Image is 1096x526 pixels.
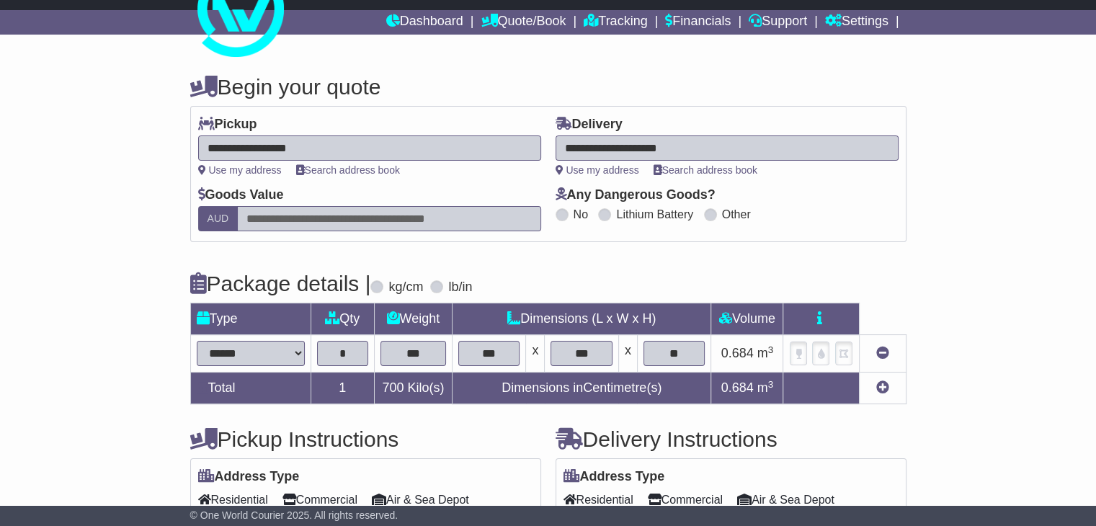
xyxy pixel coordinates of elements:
td: Total [190,373,311,404]
span: m [757,380,774,395]
h4: Package details | [190,272,371,295]
label: kg/cm [388,280,423,295]
span: 700 [382,380,404,395]
a: Search address book [296,164,400,176]
label: Pickup [198,117,257,133]
a: Use my address [556,164,639,176]
label: Goods Value [198,187,284,203]
span: 0.684 [721,346,754,360]
a: Search address book [654,164,757,176]
span: Residential [198,489,268,511]
label: Any Dangerous Goods? [556,187,716,203]
label: lb/in [448,280,472,295]
label: AUD [198,206,239,231]
label: Address Type [198,469,300,485]
a: Dashboard [386,10,463,35]
span: Air & Sea Depot [372,489,469,511]
a: Settings [825,10,888,35]
td: Type [190,303,311,335]
label: Delivery [556,117,623,133]
sup: 3 [768,379,774,390]
label: Other [722,208,751,221]
td: 1 [311,373,374,404]
td: Dimensions (L x W x H) [452,303,710,335]
a: Add new item [876,380,889,395]
td: Volume [711,303,783,335]
span: m [757,346,774,360]
td: x [526,335,545,373]
span: Air & Sea Depot [737,489,834,511]
label: Lithium Battery [616,208,693,221]
span: Commercial [282,489,357,511]
label: Address Type [563,469,665,485]
td: Kilo(s) [374,373,452,404]
span: 0.684 [721,380,754,395]
sup: 3 [768,344,774,355]
a: Financials [665,10,731,35]
td: Weight [374,303,452,335]
h4: Begin your quote [190,75,906,99]
td: Dimensions in Centimetre(s) [452,373,710,404]
span: Commercial [648,489,723,511]
label: No [574,208,588,221]
td: Qty [311,303,374,335]
h4: Delivery Instructions [556,427,906,451]
td: x [618,335,637,373]
a: Quote/Book [481,10,566,35]
h4: Pickup Instructions [190,427,541,451]
span: Residential [563,489,633,511]
a: Use my address [198,164,282,176]
a: Remove this item [876,346,889,360]
span: © One World Courier 2025. All rights reserved. [190,509,398,521]
a: Support [749,10,807,35]
a: Tracking [584,10,647,35]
